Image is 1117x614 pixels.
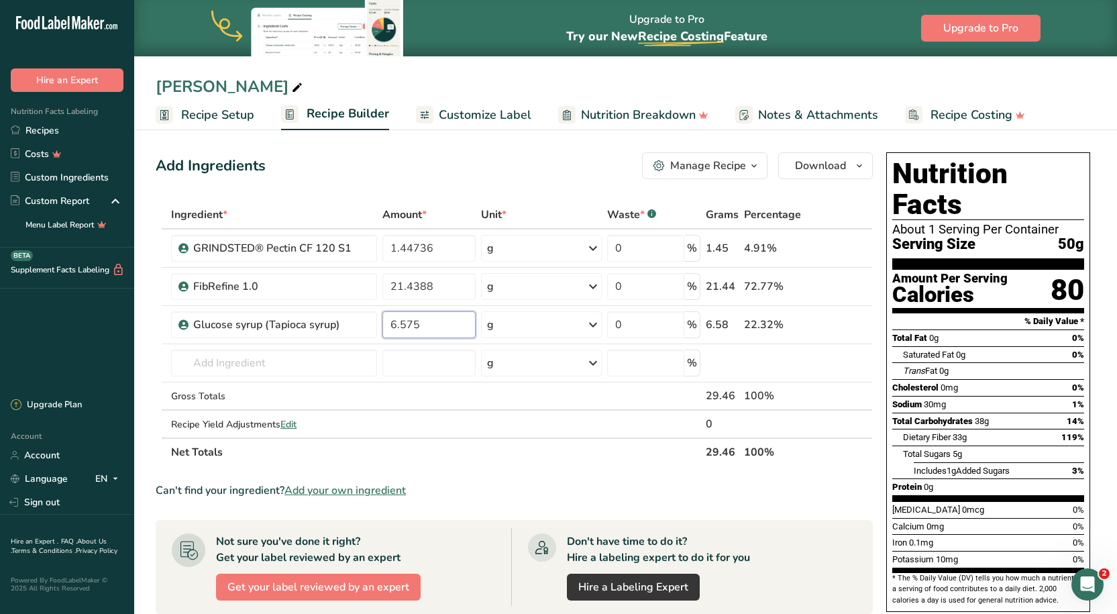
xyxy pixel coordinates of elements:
span: Unit [481,207,507,223]
i: Trans [903,366,925,376]
span: 0.1mg [909,538,933,548]
span: 3% [1072,466,1084,476]
a: Recipe Builder [281,99,389,131]
div: Amount Per Serving [892,272,1008,285]
div: GRINDSTED® Pectin CF 120 S1 [193,240,361,256]
div: Manage Recipe [670,158,746,174]
span: 38g [975,416,989,426]
div: 100% [744,388,809,404]
span: 0% [1072,333,1084,343]
span: Customize Label [439,106,531,124]
span: 1g [947,466,956,476]
span: Recipe Costing [930,106,1012,124]
a: Nutrition Breakdown [558,100,708,130]
div: g [487,355,494,371]
span: Potassium [892,554,934,564]
span: Cholesterol [892,382,939,393]
span: Total Sugars [903,449,951,459]
a: Hire a Labeling Expert [567,574,700,601]
span: Recipe Builder [307,105,389,123]
span: 0g [956,350,965,360]
div: 72.77% [744,278,809,295]
div: Waste [607,207,656,223]
span: 0% [1073,521,1084,531]
div: 0 [706,416,739,432]
span: 0mg [941,382,958,393]
span: 33g [953,432,967,442]
div: BETA [11,250,33,261]
span: Get your label reviewed by an expert [227,579,409,595]
div: g [487,240,494,256]
span: 0g [929,333,939,343]
a: FAQ . [61,537,77,546]
span: Calcium [892,521,924,531]
div: 29.46 [706,388,739,404]
span: 0% [1072,382,1084,393]
th: 29.46 [703,438,741,466]
span: 14% [1067,416,1084,426]
span: Fat [903,366,937,376]
span: 2 [1099,568,1110,579]
div: Glucose syrup (Tapioca syrup) [193,317,361,333]
div: Can't find your ingredient? [156,482,873,499]
a: Terms & Conditions . [11,546,76,556]
div: EN [95,471,123,487]
div: g [487,317,494,333]
span: Percentage [744,207,801,223]
a: Recipe Costing [905,100,1025,130]
a: About Us . [11,537,107,556]
div: 1.45 [706,240,739,256]
span: 30mg [924,399,946,409]
div: Gross Totals [171,389,377,403]
a: Recipe Setup [156,100,254,130]
span: Edit [280,418,297,431]
span: 119% [1061,432,1084,442]
span: Download [795,158,846,174]
span: 0mg [926,521,944,531]
span: Sodium [892,399,922,409]
div: Upgrade Plan [11,399,82,412]
div: [PERSON_NAME] [156,74,305,99]
button: Manage Recipe [642,152,767,179]
a: Privacy Policy [76,546,117,556]
a: Hire an Expert . [11,537,58,546]
span: [MEDICAL_DATA] [892,505,960,515]
span: Protein [892,482,922,492]
span: 1% [1072,399,1084,409]
div: Recipe Yield Adjustments [171,417,377,431]
div: 22.32% [744,317,809,333]
span: 50g [1058,236,1084,253]
div: 4.91% [744,240,809,256]
div: 6.58 [706,317,739,333]
button: Upgrade to Pro [921,15,1041,42]
span: Includes Added Sugars [914,466,1010,476]
span: 0% [1073,505,1084,515]
div: g [487,278,494,295]
span: Add your own ingredient [284,482,406,499]
span: 0% [1073,538,1084,548]
button: Hire an Expert [11,68,123,92]
div: Calories [892,285,1008,305]
div: Powered By FoodLabelMaker © 2025 All Rights Reserved [11,576,123,593]
span: 0mcg [962,505,984,515]
a: Language [11,467,68,491]
span: 0g [939,366,949,376]
section: % Daily Value * [892,313,1084,329]
span: Grams [706,207,739,223]
span: 0% [1072,350,1084,360]
span: 5g [953,449,962,459]
th: Net Totals [168,438,703,466]
span: Upgrade to Pro [943,20,1018,36]
div: Add Ingredients [156,155,266,177]
span: Nutrition Breakdown [581,106,696,124]
span: 0% [1073,554,1084,564]
span: Saturated Fat [903,350,954,360]
a: Notes & Attachments [735,100,878,130]
a: Customize Label [416,100,531,130]
section: * The % Daily Value (DV) tells you how much a nutrient in a serving of food contributes to a dail... [892,573,1084,606]
span: Total Fat [892,333,927,343]
button: Get your label reviewed by an expert [216,574,421,601]
span: Ingredient [171,207,227,223]
div: Custom Report [11,194,89,208]
th: 100% [741,438,812,466]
